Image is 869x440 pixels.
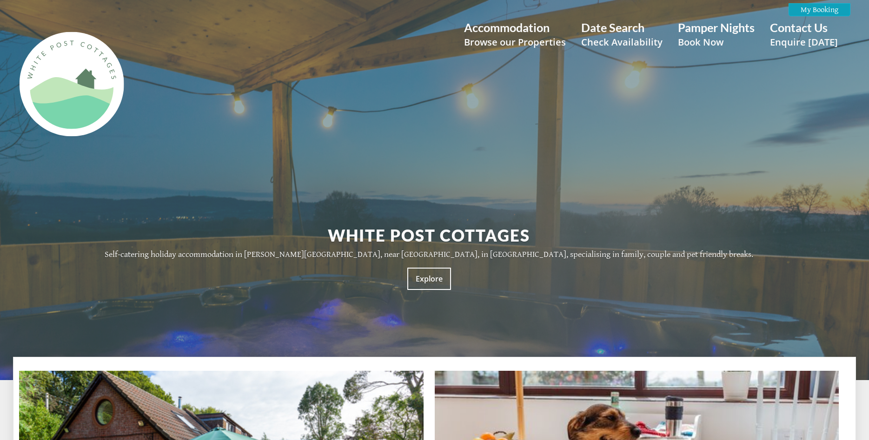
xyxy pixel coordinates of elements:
a: Date SearchCheck Availability [581,20,663,48]
h2: White Post Cottages [96,225,762,245]
small: Book Now [678,35,755,48]
a: Contact UsEnquire [DATE] [770,20,838,48]
small: Browse our Properties [464,35,566,48]
a: Explore [407,268,451,290]
small: Enquire [DATE] [770,35,838,48]
a: My Booking [789,3,850,16]
img: White Post Cottages [13,26,129,142]
small: Check Availability [581,35,663,48]
p: Self-catering holiday accommodation in [PERSON_NAME][GEOGRAPHIC_DATA], near [GEOGRAPHIC_DATA], in... [96,250,762,259]
a: AccommodationBrowse our Properties [464,20,566,48]
a: Pamper NightsBook Now [678,20,755,48]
